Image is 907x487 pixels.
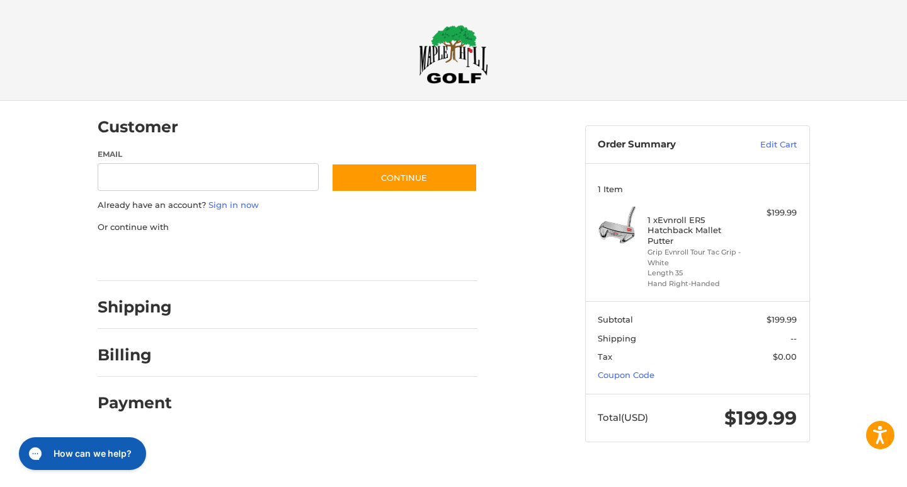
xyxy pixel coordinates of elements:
[767,314,797,324] span: $199.99
[98,297,172,317] h2: Shipping
[208,200,259,210] a: Sign in now
[598,139,733,151] h3: Order Summary
[598,411,648,423] span: Total (USD)
[724,406,797,430] span: $199.99
[747,207,797,219] div: $199.99
[200,246,295,268] iframe: PayPal-paylater
[598,352,612,362] span: Tax
[307,246,401,268] iframe: PayPal-venmo
[98,345,171,365] h2: Billing
[773,352,797,362] span: $0.00
[98,393,172,413] h2: Payment
[647,278,744,289] li: Hand Right-Handed
[647,247,744,268] li: Grip Evnroll Tour Tac Grip - White
[419,25,488,84] img: Maple Hill Golf
[98,149,319,160] label: Email
[98,221,477,234] p: Or continue with
[331,163,477,192] button: Continue
[98,117,178,137] h2: Customer
[98,199,477,212] p: Already have an account?
[647,268,744,278] li: Length 35
[647,215,744,246] h4: 1 x Evnroll ER5 Hatchback Mallet Putter
[790,333,797,343] span: --
[598,314,633,324] span: Subtotal
[598,370,654,380] a: Coupon Code
[598,333,636,343] span: Shipping
[598,184,797,194] h3: 1 Item
[93,246,188,268] iframe: PayPal-paypal
[13,433,150,474] iframe: Gorgias live chat messenger
[733,139,797,151] a: Edit Cart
